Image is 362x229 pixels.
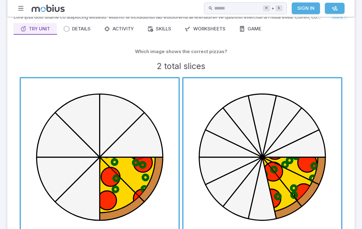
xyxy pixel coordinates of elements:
kbd: k [275,5,283,11]
p: Which image shows the correct pizzas? [135,48,227,55]
p: Lore ipsu dolo sitame co adipiscing elitsedd' eiusmo te incididuntut lab etdolorema ali enimadmin... [13,14,330,21]
div: Game [239,25,261,32]
div: + [263,5,283,12]
h3: 2 total slices [157,60,205,72]
div: Activity [104,25,134,32]
div: Details [64,25,90,32]
div: Try Unit [20,25,50,32]
kbd: ⌘ [263,5,270,11]
a: Sign In [292,2,320,14]
div: Skills [147,25,171,32]
div: Worksheets [185,25,225,32]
